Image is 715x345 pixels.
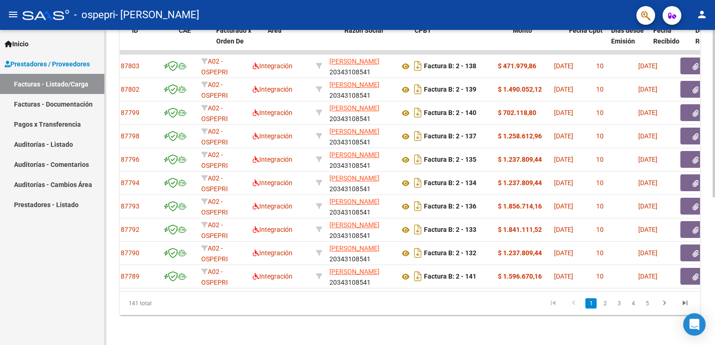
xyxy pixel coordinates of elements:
[596,62,604,70] span: 10
[411,21,509,62] datatable-header-cell: CPBT
[596,179,604,187] span: 10
[611,27,644,45] span: Días desde Emisión
[424,156,476,164] strong: Factura B: 2 - 135
[201,57,228,76] span: A02 - OSPEPRI
[638,156,657,163] span: [DATE]
[498,62,536,70] strong: $ 471.979,86
[554,86,573,93] span: [DATE]
[201,244,228,263] span: A02 - OSPEPRI
[412,175,424,190] i: Descargar documento
[554,156,573,163] span: [DATE]
[554,132,573,140] span: [DATE]
[201,151,228,169] span: A02 - OSPEPRI
[599,298,611,309] a: 2
[412,269,424,284] i: Descargar documento
[649,21,692,62] datatable-header-cell: Fecha Recibido
[554,226,573,233] span: [DATE]
[544,298,562,309] a: go to first page
[415,27,431,34] span: CPBT
[513,27,532,34] span: Monto
[424,133,476,140] strong: Factura B: 2 - 137
[412,222,424,237] i: Descargar documento
[638,202,657,210] span: [DATE]
[424,273,476,280] strong: Factura B: 2 - 141
[201,104,228,122] span: A02 - OSPEPRI
[596,156,604,163] span: 10
[201,198,228,216] span: A02 - OSPEPRI
[596,86,604,93] span: 10
[253,179,292,187] span: Integración
[412,105,424,120] i: Descargar documento
[554,273,573,280] span: [DATE]
[607,21,649,62] datatable-header-cell: Días desde Emisión
[638,62,657,70] span: [DATE]
[596,202,604,210] span: 10
[120,292,234,315] div: 141 total
[253,109,292,116] span: Integración
[638,86,657,93] span: [DATE]
[424,250,476,257] strong: Factura B: 2 - 132
[329,103,392,122] div: 20343108541
[329,126,392,146] div: 20343108541
[329,268,379,275] span: [PERSON_NAME]
[253,249,292,257] span: Integración
[5,39,29,49] span: Inicio
[498,132,542,140] strong: $ 1.258.612,96
[329,150,392,169] div: 20343108541
[117,156,139,163] span: 187796
[412,245,424,260] i: Descargar documento
[424,109,476,117] strong: Factura B: 2 - 140
[554,249,573,257] span: [DATE]
[613,298,625,309] a: 3
[424,63,476,70] strong: Factura B: 2 - 138
[117,226,139,233] span: 187792
[329,128,379,135] span: [PERSON_NAME]
[329,79,392,99] div: 20343108541
[117,273,139,280] span: 187789
[412,82,424,97] i: Descargar documento
[264,21,327,62] datatable-header-cell: Area
[5,59,90,69] span: Prestadores / Proveedores
[212,21,264,62] datatable-header-cell: Facturado x Orden De
[329,220,392,239] div: 20343108541
[329,56,392,76] div: 20343108541
[344,27,383,34] span: Razón Social
[201,128,228,146] span: A02 - OSPEPRI
[412,152,424,167] i: Descargar documento
[498,109,536,116] strong: $ 702.118,80
[329,151,379,158] span: [PERSON_NAME]
[498,202,542,210] strong: $ 1.856.714,16
[640,295,654,311] li: page 5
[424,180,476,187] strong: Factura B: 2 - 134
[201,221,228,239] span: A02 - OSPEPRI
[596,109,604,116] span: 10
[424,86,476,93] strong: Factura B: 2 - 139
[329,196,392,216] div: 20343108541
[329,173,392,193] div: 20343108541
[696,9,708,20] mat-icon: person
[132,27,138,34] span: ID
[498,179,542,187] strong: $ 1.237.809,44
[412,129,424,144] i: Descargar documento
[329,57,379,65] span: [PERSON_NAME]
[253,273,292,280] span: Integración
[584,295,598,311] li: page 1
[253,202,292,210] span: Integración
[638,132,657,140] span: [DATE]
[117,86,139,93] span: 187802
[115,5,199,25] span: - [PERSON_NAME]
[117,109,139,116] span: 187799
[175,21,212,62] datatable-header-cell: CAE
[626,295,640,311] li: page 4
[596,132,604,140] span: 10
[596,226,604,233] span: 10
[329,266,392,286] div: 20343108541
[638,226,657,233] span: [DATE]
[329,104,379,112] span: [PERSON_NAME]
[554,179,573,187] span: [DATE]
[329,243,392,263] div: 20343108541
[329,244,379,252] span: [PERSON_NAME]
[498,249,542,257] strong: $ 1.237.809,44
[585,298,597,309] a: 1
[596,249,604,257] span: 10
